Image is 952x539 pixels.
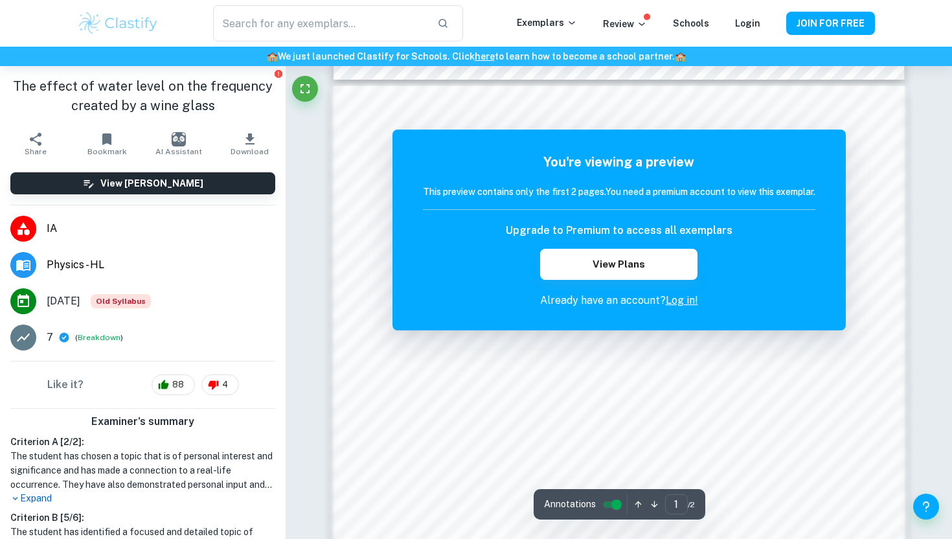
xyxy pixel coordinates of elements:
[47,330,53,345] p: 7
[735,18,760,29] a: Login
[87,147,127,156] span: Bookmark
[540,249,697,280] button: View Plans
[172,132,186,146] img: AI Assistant
[5,414,280,430] h6: Examiner's summary
[214,126,286,162] button: Download
[47,221,275,236] span: IA
[673,18,709,29] a: Schools
[75,332,123,344] span: ( )
[143,126,214,162] button: AI Assistant
[423,185,815,199] h6: This preview contains only the first 2 pages. You need a premium account to view this exemplar.
[603,17,647,31] p: Review
[152,374,195,395] div: 88
[47,293,80,309] span: [DATE]
[71,126,142,162] button: Bookmark
[688,499,695,510] span: / 2
[10,510,275,525] h6: Criterion B [ 5 / 6 ]:
[10,449,275,492] h1: The student has chosen a topic that is of personal interest and significance and has made a conne...
[91,294,151,308] div: Starting from the May 2025 session, the Physics IA requirements have changed. It's OK to refer to...
[292,76,318,102] button: Fullscreen
[475,51,495,62] a: here
[231,147,269,156] span: Download
[201,374,239,395] div: 4
[273,69,283,78] button: Report issue
[10,435,275,449] h6: Criterion A [ 2 / 2 ]:
[517,16,577,30] p: Exemplars
[423,152,815,172] h5: You're viewing a preview
[47,257,275,273] span: Physics - HL
[165,378,191,391] span: 88
[100,176,203,190] h6: View [PERSON_NAME]
[215,378,235,391] span: 4
[155,147,202,156] span: AI Assistant
[47,377,84,393] h6: Like it?
[267,51,278,62] span: 🏫
[213,5,427,41] input: Search for any exemplars...
[10,172,275,194] button: View [PERSON_NAME]
[913,494,939,520] button: Help and Feedback
[544,498,596,511] span: Annotations
[666,294,698,306] a: Log in!
[10,76,275,115] h1: The effect of water level on the frequency created by a wine glass
[675,51,686,62] span: 🏫
[506,223,732,238] h6: Upgrade to Premium to access all exemplars
[78,332,120,343] button: Breakdown
[423,293,815,308] p: Already have an account?
[77,10,159,36] img: Clastify logo
[10,492,275,505] p: Expand
[786,12,875,35] button: JOIN FOR FREE
[3,49,949,63] h6: We just launched Clastify for Schools. Click to learn how to become a school partner.
[25,147,47,156] span: Share
[91,294,151,308] span: Old Syllabus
